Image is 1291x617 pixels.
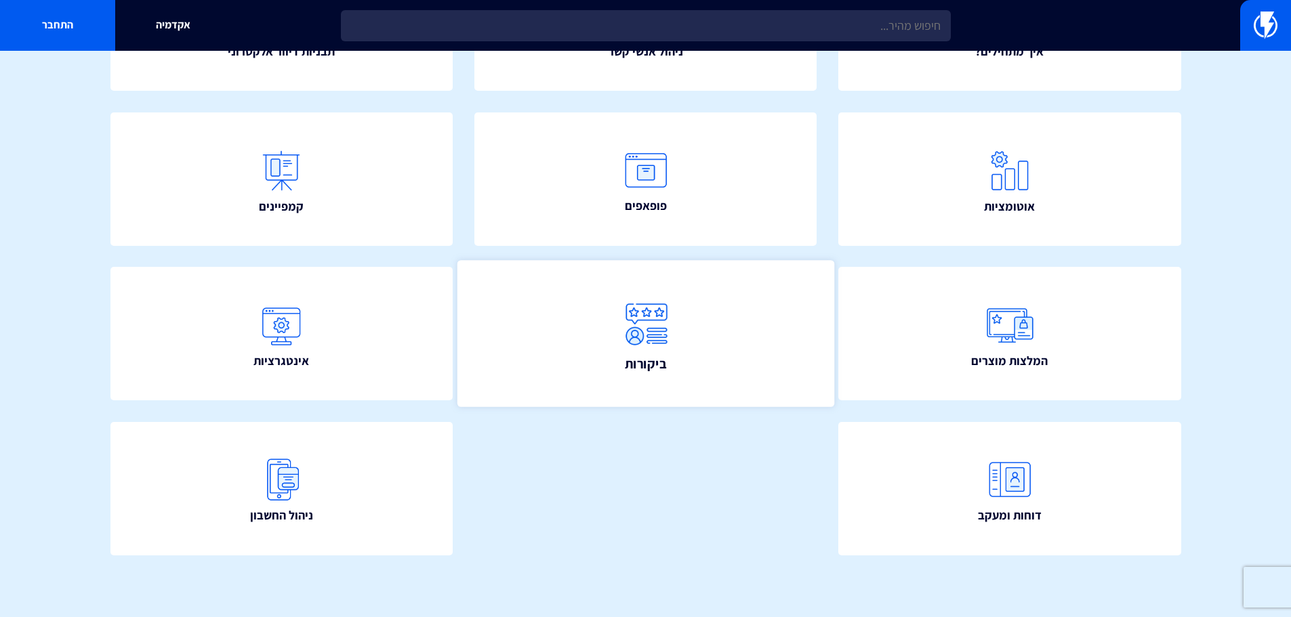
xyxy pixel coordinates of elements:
[474,112,817,246] a: פופאפים
[341,10,951,41] input: חיפוש מהיר...
[608,43,683,60] span: ניהול אנשי קשר
[110,422,453,555] a: ניהול החשבון
[984,198,1035,215] span: אוטומציות
[228,43,335,60] span: תבניות דיוור אלקטרוני
[253,352,309,370] span: אינטגרציות
[971,352,1048,370] span: המלצות מוצרים
[625,354,667,373] span: ביקורות
[838,422,1181,555] a: דוחות ומעקב
[259,198,304,215] span: קמפיינים
[838,267,1181,400] a: המלצות מוצרים
[838,112,1181,246] a: אוטומציות
[978,507,1042,524] span: דוחות ומעקב
[975,43,1044,60] span: איך מתחילים?
[110,267,453,400] a: אינטגרציות
[625,197,667,215] span: פופאפים
[457,261,834,407] a: ביקורות
[250,507,313,524] span: ניהול החשבון
[110,112,453,246] a: קמפיינים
